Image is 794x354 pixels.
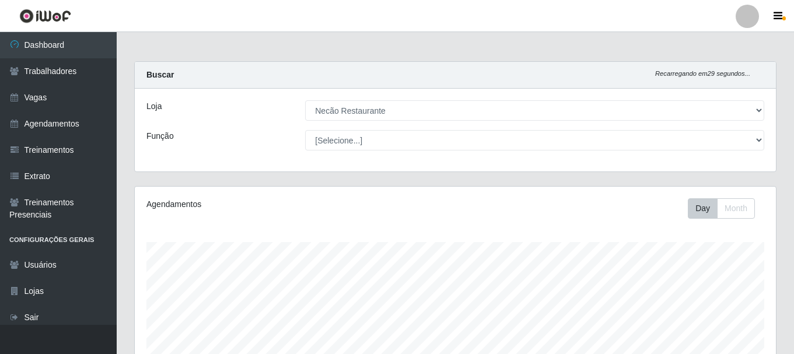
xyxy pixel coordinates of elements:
[688,198,718,219] button: Day
[146,130,174,142] label: Função
[717,198,755,219] button: Month
[146,100,162,113] label: Loja
[19,9,71,23] img: CoreUI Logo
[146,198,394,211] div: Agendamentos
[688,198,755,219] div: First group
[146,70,174,79] strong: Buscar
[688,198,764,219] div: Toolbar with button groups
[655,70,750,77] i: Recarregando em 29 segundos...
